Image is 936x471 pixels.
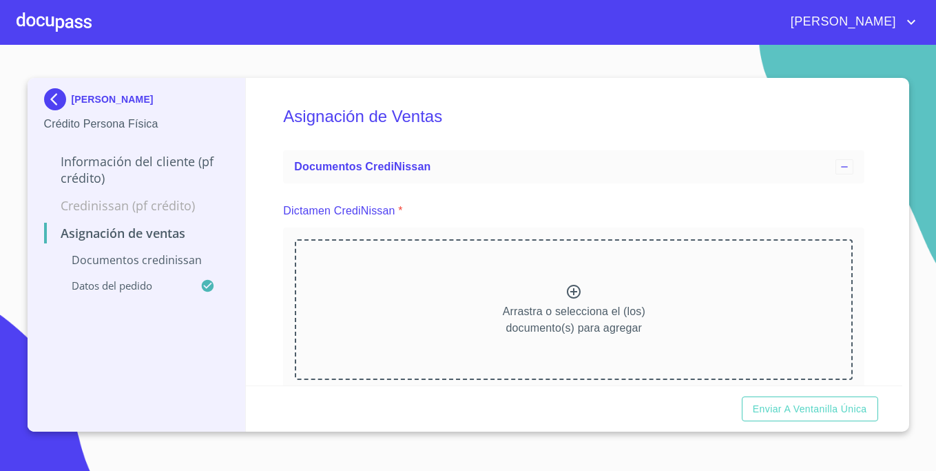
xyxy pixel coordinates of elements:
[44,116,229,132] p: Crédito Persona Física
[44,279,201,292] p: Datos del pedido
[780,11,903,33] span: [PERSON_NAME]
[780,11,919,33] button: account of current user
[294,161,430,172] span: Documentos CrediNissan
[503,303,645,337] p: Arrastra o selecciona el (los) documento(s) para agregar
[44,225,229,241] p: Asignación de Ventas
[283,150,864,183] div: Documentos CrediNissan
[44,153,229,186] p: Información del cliente (PF crédito)
[44,252,229,268] p: Documentos CrediNissan
[283,203,395,219] p: Dictamen CrediNissan
[44,197,229,214] p: Credinissan (PF crédito)
[742,397,878,422] button: Enviar a Ventanilla única
[44,88,72,110] img: Docupass spot blue
[72,94,154,105] p: [PERSON_NAME]
[283,88,864,145] h5: Asignación de Ventas
[44,88,229,116] div: [PERSON_NAME]
[753,401,867,418] span: Enviar a Ventanilla única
